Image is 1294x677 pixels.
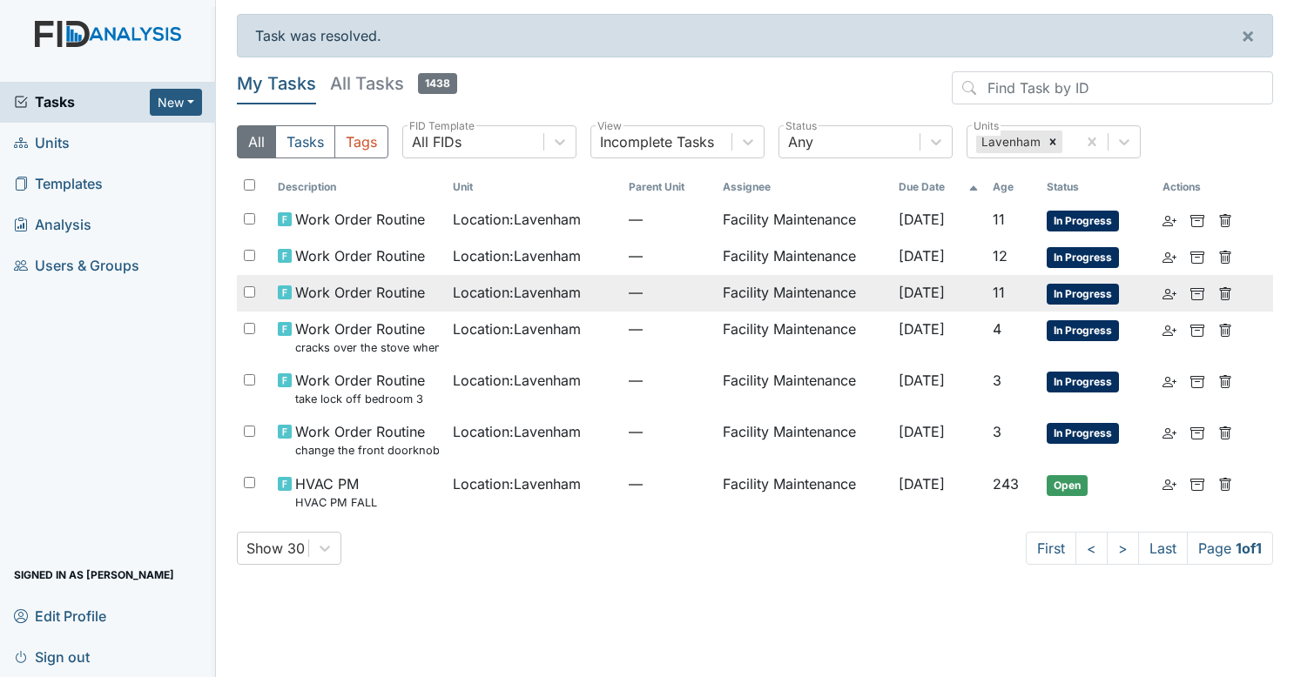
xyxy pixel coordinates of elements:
[993,211,1005,228] span: 11
[788,131,813,152] div: Any
[1107,532,1139,565] a: >
[899,320,945,338] span: [DATE]
[14,91,150,112] a: Tasks
[952,71,1273,104] input: Find Task by ID
[453,282,581,303] span: Location : Lavenham
[716,275,892,312] td: Facility Maintenance
[237,125,276,158] button: All
[334,125,388,158] button: Tags
[295,245,425,266] span: Work Order Routine
[275,125,335,158] button: Tasks
[237,71,316,96] h5: My Tasks
[14,561,174,588] span: Signed in as [PERSON_NAME]
[150,89,202,116] button: New
[1190,282,1204,303] a: Archive
[1190,245,1204,266] a: Archive
[271,172,447,202] th: Toggle SortBy
[976,131,1043,153] div: Lavenham
[295,370,425,407] span: Work Order Routine take lock off bedroom 3
[1241,23,1255,48] span: ×
[1190,318,1204,339] a: Archive
[993,284,1005,301] span: 11
[629,473,709,494] span: —
[716,172,892,202] th: Assignee
[1190,370,1204,391] a: Archive
[1190,473,1204,494] a: Archive
[14,171,103,198] span: Templates
[899,475,945,493] span: [DATE]
[1218,370,1232,391] a: Delete
[1047,372,1119,392] span: In Progress
[716,312,892,363] td: Facility Maintenance
[899,423,945,440] span: [DATE]
[629,245,709,266] span: —
[1187,532,1273,565] span: Page
[237,125,388,158] div: Type filter
[453,370,581,391] span: Location : Lavenham
[1218,282,1232,303] a: Delete
[14,130,70,157] span: Units
[629,370,709,391] span: —
[1047,423,1119,444] span: In Progress
[629,282,709,303] span: —
[14,252,139,279] span: Users & Groups
[453,318,581,339] span: Location : Lavenham
[14,643,90,670] span: Sign out
[1026,532,1076,565] a: First
[622,172,716,202] th: Toggle SortBy
[453,245,581,266] span: Location : Lavenham
[412,131,462,152] div: All FIDs
[453,209,581,230] span: Location : Lavenham
[453,421,581,442] span: Location : Lavenham
[295,339,440,356] small: cracks over the stove when it rains.
[1218,245,1232,266] a: Delete
[453,473,581,494] span: Location : Lavenham
[1047,475,1088,496] span: Open
[1047,320,1119,341] span: In Progress
[899,211,945,228] span: [DATE]
[1075,532,1108,565] a: <
[295,209,425,230] span: Work Order Routine
[1190,209,1204,230] a: Archive
[629,209,709,230] span: —
[986,172,1040,202] th: Toggle SortBy
[14,211,91,238] span: Analysis
[1040,172,1156,202] th: Toggle SortBy
[1218,209,1232,230] a: Delete
[1138,532,1188,565] a: Last
[244,179,255,191] input: Toggle All Rows Selected
[1218,473,1232,494] a: Delete
[716,202,892,238] td: Facility Maintenance
[892,172,987,202] th: Toggle SortBy
[993,247,1008,265] span: 12
[716,466,892,518] td: Facility Maintenance
[993,372,1001,389] span: 3
[993,475,1019,493] span: 243
[295,442,440,459] small: change the front doorknob it doesn't lock at all.
[295,282,425,303] span: Work Order Routine
[295,421,440,459] span: Work Order Routine change the front doorknob it doesn't lock at all.
[1047,247,1119,268] span: In Progress
[716,414,892,466] td: Facility Maintenance
[1223,15,1272,57] button: ×
[716,238,892,275] td: Facility Maintenance
[629,421,709,442] span: —
[993,423,1001,440] span: 3
[993,320,1001,338] span: 4
[1190,421,1204,442] a: Archive
[446,172,622,202] th: Toggle SortBy
[295,473,377,511] span: HVAC PM HVAC PM FALL
[246,538,305,559] div: Show 30
[1047,284,1119,305] span: In Progress
[716,363,892,414] td: Facility Maintenance
[295,494,377,511] small: HVAC PM FALL
[629,318,709,339] span: —
[295,391,425,407] small: take lock off bedroom 3
[1026,532,1273,565] nav: task-pagination
[1236,540,1262,557] strong: 1 of 1
[1047,211,1119,231] span: In Progress
[418,73,457,94] span: 1438
[295,318,440,356] span: Work Order Routine cracks over the stove when it rains.
[899,372,945,389] span: [DATE]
